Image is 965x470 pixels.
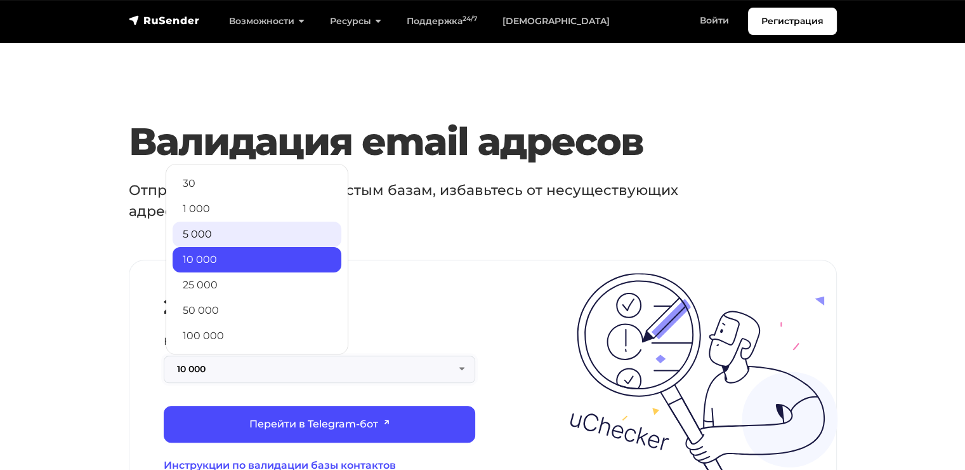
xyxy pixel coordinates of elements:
[129,14,200,27] img: RuSender
[129,119,777,164] h3: Валидация email адресов
[490,8,622,34] a: [DEMOGRAPHIC_DATA]
[173,323,341,349] a: 100 000
[463,15,477,23] sup: 24/7
[173,196,341,222] a: 1 000
[164,406,475,443] a: Перейти в Telegram-бот
[173,171,341,196] a: 30
[317,8,394,34] a: Ресурсы
[216,8,317,34] a: Возможности
[129,180,744,222] p: Отправляйте рассылки по чистым базам, избавьтесь от несуществующих адресов.
[173,298,341,323] a: 50 000
[173,349,341,374] a: 200 000
[394,8,490,34] a: Поддержка24/7
[166,164,348,354] ul: 10 000
[164,334,303,349] label: Количество email адресов
[164,356,475,383] button: 10 000
[687,8,742,34] a: Войти
[748,8,837,35] a: Регистрация
[173,222,341,247] a: 5 000
[173,247,341,272] a: 10 000
[173,272,341,298] a: 25 000
[164,295,245,319] div: 2 000 ₽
